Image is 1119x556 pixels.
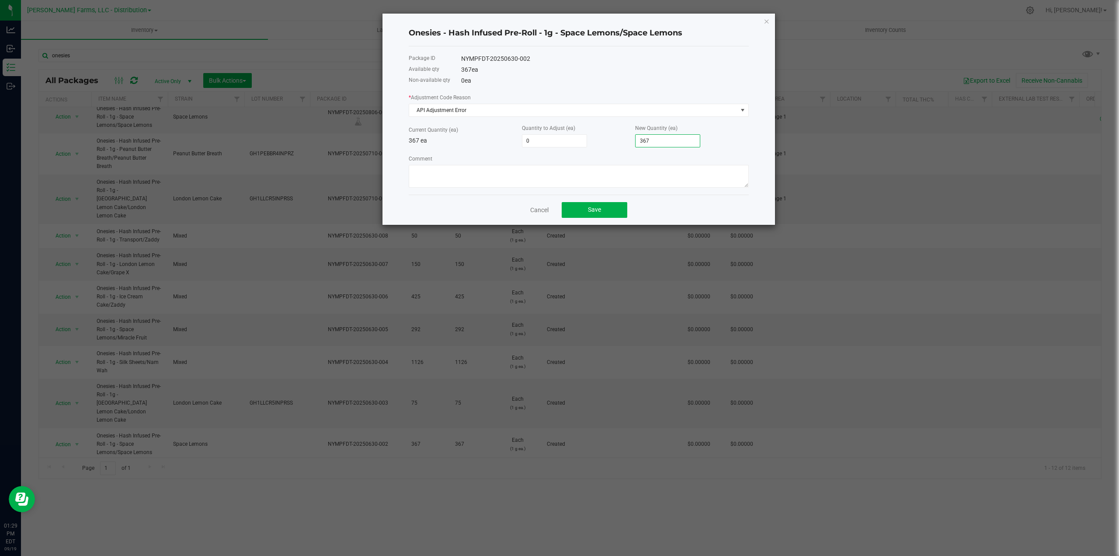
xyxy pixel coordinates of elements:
[522,124,575,132] label: Quantity to Adjust (ea)
[409,76,450,84] label: Non-available qty
[409,65,439,73] label: Available qty
[461,76,749,85] div: 0
[409,94,471,101] label: Adjustment Code Reason
[409,104,737,116] span: API Adjustment Error
[522,135,587,147] input: 0
[588,206,601,213] span: Save
[461,65,749,74] div: 367
[409,136,522,145] p: 367 ea
[472,66,478,73] span: ea
[409,155,432,163] label: Comment
[409,54,435,62] label: Package ID
[409,126,458,134] label: Current Quantity (ea)
[562,202,627,218] button: Save
[461,54,749,63] div: NYMPFDT-20250630-002
[409,28,749,39] h4: Onesies - Hash Infused Pre-Roll - 1g - Space Lemons/Space Lemons
[530,206,549,214] a: Cancel
[9,486,35,512] iframe: Resource center
[465,77,471,84] span: ea
[636,135,700,147] input: 0
[635,124,678,132] label: New Quantity (ea)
